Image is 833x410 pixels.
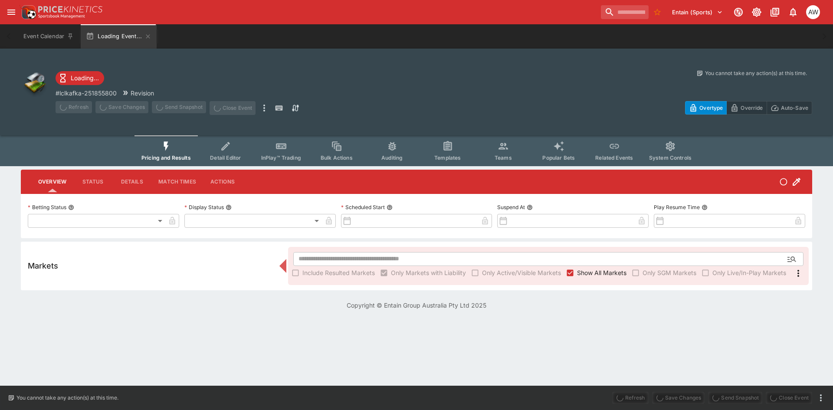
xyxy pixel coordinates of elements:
span: Include Resulted Markets [302,268,375,277]
button: Suspend At [527,204,533,210]
button: Auto-Save [767,101,812,115]
p: Overtype [699,103,723,112]
button: Ayden Walker [803,3,823,22]
button: Documentation [767,4,783,20]
button: Toggle light/dark mode [749,4,764,20]
input: search [601,5,649,19]
img: Sportsbook Management [38,14,85,18]
button: Overview [31,171,73,192]
button: Select Tenant [667,5,728,19]
p: Betting Status [28,203,66,211]
div: Start From [685,101,812,115]
span: Detail Editor [210,154,241,161]
p: Revision [131,89,154,98]
button: Status [73,171,112,192]
span: System Controls [649,154,692,161]
img: PriceKinetics Logo [19,3,36,21]
button: Actions [203,171,242,192]
button: Loading Event... [81,24,157,49]
span: Popular Bets [542,154,575,161]
button: Open [784,251,800,267]
p: Suspend At [497,203,525,211]
p: Play Resume Time [654,203,700,211]
span: InPlay™ Trading [261,154,301,161]
span: Only Active/Visible Markets [482,268,561,277]
p: Scheduled Start [341,203,385,211]
button: Overtype [685,101,727,115]
span: Auditing [381,154,403,161]
button: Event Calendar [18,24,79,49]
p: Auto-Save [781,103,808,112]
span: Related Events [595,154,633,161]
button: more [816,393,826,403]
button: No Bookmarks [650,5,664,19]
span: Only SGM Markets [643,268,696,277]
div: Ayden Walker [806,5,820,19]
button: open drawer [3,4,19,20]
p: You cannot take any action(s) at this time. [705,69,807,77]
p: Display Status [184,203,224,211]
span: Pricing and Results [141,154,191,161]
p: Copy To Clipboard [56,89,117,98]
p: You cannot take any action(s) at this time. [16,394,118,402]
svg: More [793,268,803,279]
button: Connected to PK [731,4,746,20]
span: Templates [434,154,461,161]
div: Event type filters [134,135,699,166]
button: Notifications [785,4,801,20]
button: Override [726,101,767,115]
span: Bulk Actions [321,154,353,161]
p: Loading... [71,73,99,82]
span: Teams [495,154,512,161]
p: Override [741,103,763,112]
button: Scheduled Start [387,204,393,210]
button: Details [112,171,151,192]
span: Only Markets with Liability [391,268,466,277]
button: Display Status [226,204,232,210]
h5: Markets [28,261,58,271]
button: Play Resume Time [702,204,708,210]
img: other.png [21,69,49,97]
span: Only Live/In-Play Markets [712,268,786,277]
button: Match Times [151,171,203,192]
span: Show All Markets [577,268,626,277]
img: PriceKinetics [38,6,102,13]
button: Betting Status [68,204,74,210]
button: more [259,101,269,115]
